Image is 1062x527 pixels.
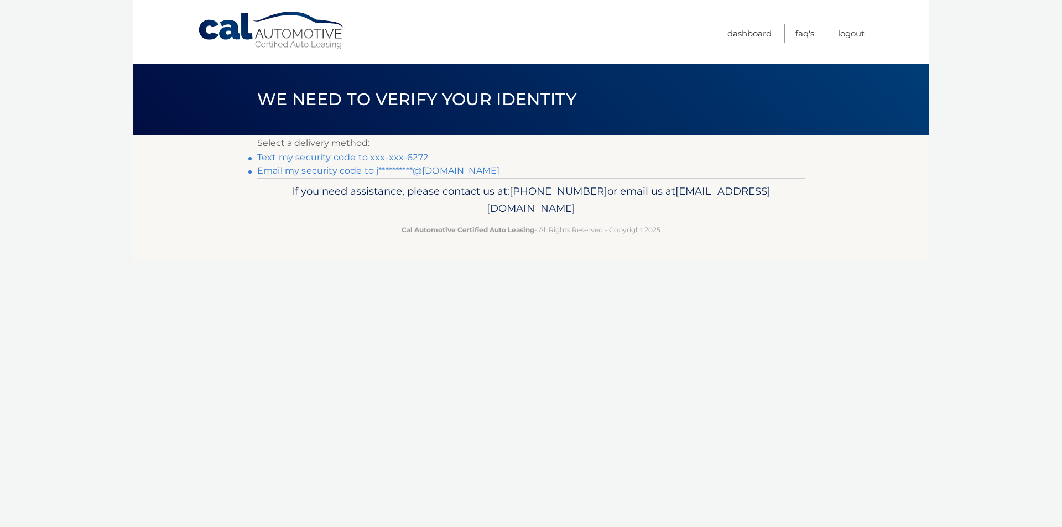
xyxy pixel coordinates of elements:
[402,226,534,234] strong: Cal Automotive Certified Auto Leasing
[264,182,798,218] p: If you need assistance, please contact us at: or email us at
[257,152,428,163] a: Text my security code to xxx-xxx-6272
[257,135,805,151] p: Select a delivery method:
[257,165,499,176] a: Email my security code to j**********@[DOMAIN_NAME]
[795,24,814,43] a: FAQ's
[727,24,772,43] a: Dashboard
[197,11,347,50] a: Cal Automotive
[264,224,798,236] p: - All Rights Reserved - Copyright 2025
[838,24,865,43] a: Logout
[509,185,607,197] span: [PHONE_NUMBER]
[257,89,576,109] span: We need to verify your identity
